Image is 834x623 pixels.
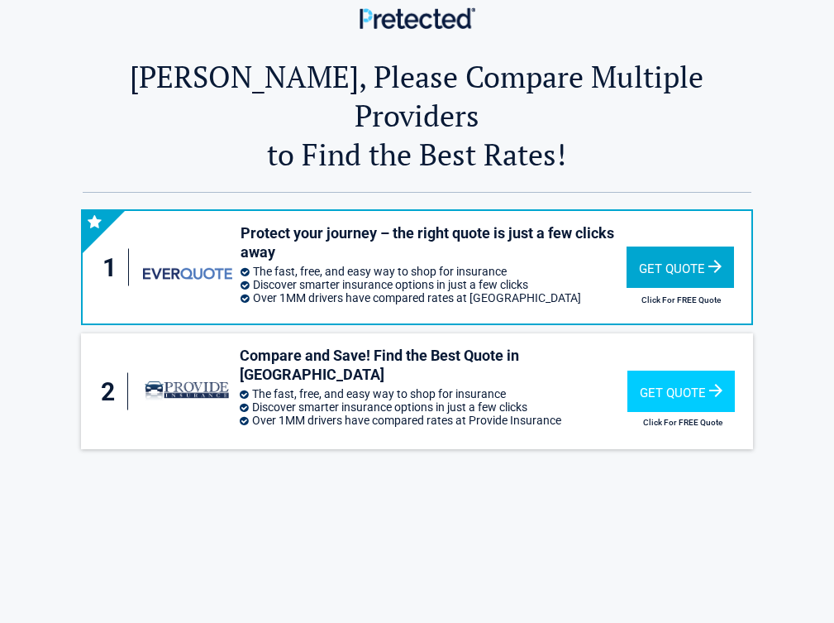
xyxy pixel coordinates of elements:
li: Discover smarter insurance options in just a few clicks [241,278,626,291]
img: everquote's logo [143,268,232,280]
h3: Compare and Save! Find the Best Quote in [GEOGRAPHIC_DATA] [240,346,627,385]
h2: Click For FREE Quote [627,295,736,304]
img: Main Logo [360,7,475,28]
h3: Protect your journey – the right quote is just a few clicks away [241,223,626,262]
div: 2 [98,373,128,410]
img: provide-insurance's logo [142,370,231,414]
div: Get Quote [627,247,734,288]
h2: Click For FREE Quote [627,418,738,427]
li: The fast, free, and easy way to shop for insurance [241,265,626,278]
li: Over 1MM drivers have compared rates at Provide Insurance [240,414,627,427]
li: Over 1MM drivers have compared rates at [GEOGRAPHIC_DATA] [241,291,626,304]
li: Discover smarter insurance options in just a few clicks [240,400,627,414]
h2: [PERSON_NAME], Please Compare Multiple Providers to Find the Best Rates! [83,57,751,174]
li: The fast, free, and easy way to shop for insurance [240,387,627,400]
div: 1 [99,249,130,286]
div: Get Quote [627,371,735,412]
